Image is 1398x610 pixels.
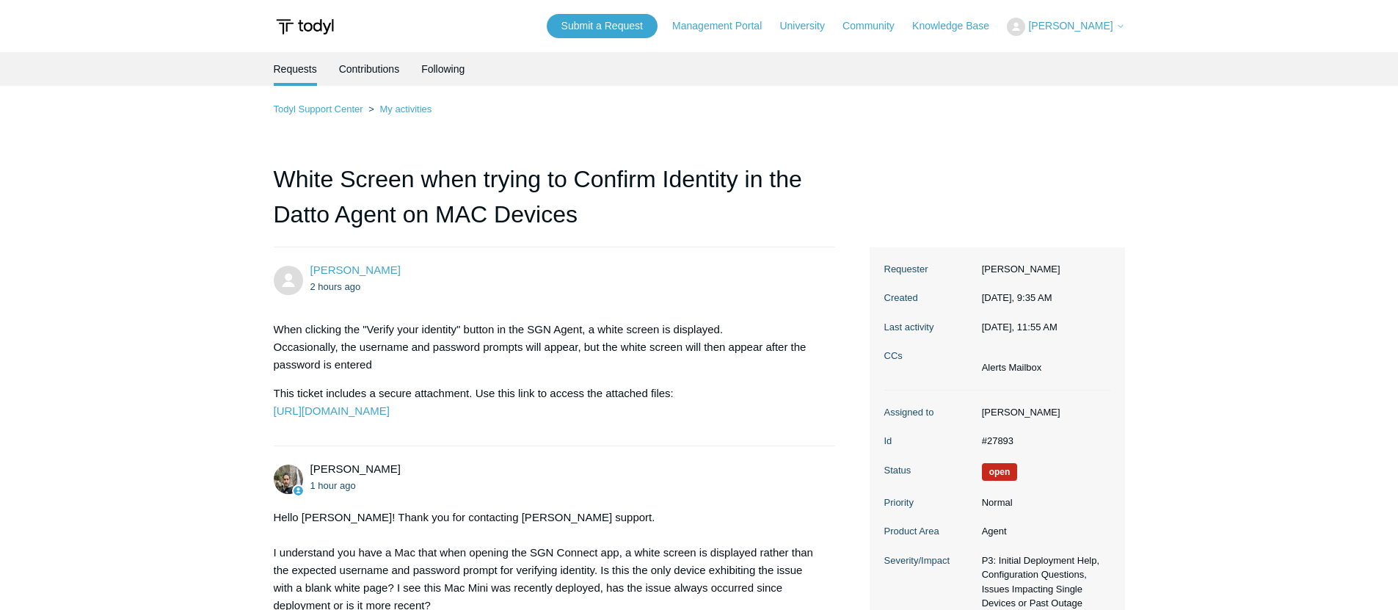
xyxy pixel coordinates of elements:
h1: White Screen when trying to Confirm Identity in the Datto Agent on MAC Devices [274,161,836,247]
dt: Assigned to [884,405,975,420]
button: [PERSON_NAME] [1007,18,1124,36]
dt: Priority [884,495,975,510]
dd: [PERSON_NAME] [975,405,1110,420]
a: Community [842,18,909,34]
li: Requests [274,52,317,86]
dt: CCs [884,349,975,363]
dd: Agent [975,524,1110,539]
dt: Created [884,291,975,305]
a: Following [421,52,465,86]
a: Knowledge Base [912,18,1004,34]
a: Management Portal [672,18,776,34]
time: 09/03/2025, 09:56 [310,480,356,491]
a: [PERSON_NAME] [310,264,401,276]
span: We are working on a response for you [982,463,1018,481]
li: Alerts Mailbox [982,360,1042,375]
dd: [PERSON_NAME] [975,262,1110,277]
dt: Severity/Impact [884,553,975,568]
dt: Status [884,463,975,478]
time: 09/03/2025, 09:35 [982,292,1052,303]
a: Todyl Support Center [274,104,363,115]
span: [PERSON_NAME] [1028,20,1113,32]
p: This ticket includes a secure attachment. Use this link to access the attached files: [274,385,821,420]
li: Todyl Support Center [274,104,366,115]
dt: Id [884,434,975,449]
dd: #27893 [975,434,1110,449]
time: 09/03/2025, 11:55 [982,322,1057,333]
a: [URL][DOMAIN_NAME] [274,404,390,417]
a: Submit a Request [547,14,658,38]
span: Aaron Luboff [310,264,401,276]
p: When clicking the "Verify your identity" button in the SGN Agent, a white screen is displayed. Oc... [274,321,821,374]
dt: Requester [884,262,975,277]
span: Michael Tjader [310,462,401,475]
li: My activities [365,104,432,115]
dt: Last activity [884,320,975,335]
a: My activities [379,104,432,115]
a: Contributions [339,52,400,86]
a: University [779,18,839,34]
dd: Normal [975,495,1110,510]
dt: Product Area [884,524,975,539]
img: Todyl Support Center Help Center home page [274,13,336,40]
time: 09/03/2025, 09:35 [310,281,361,292]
